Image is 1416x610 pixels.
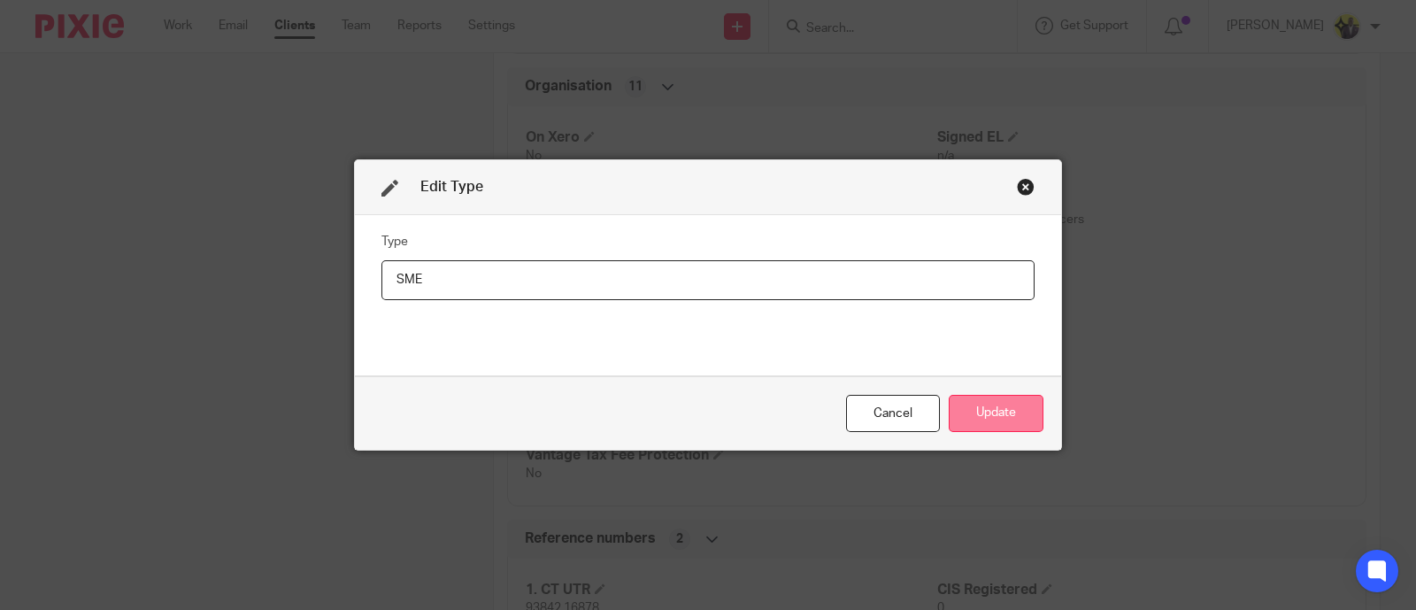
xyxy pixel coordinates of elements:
[381,233,408,251] label: Type
[1017,178,1035,196] div: Close this dialog window
[846,395,940,433] div: Close this dialog window
[949,395,1043,433] button: Update
[381,260,1035,300] input: Type
[420,180,483,194] span: Edit Type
